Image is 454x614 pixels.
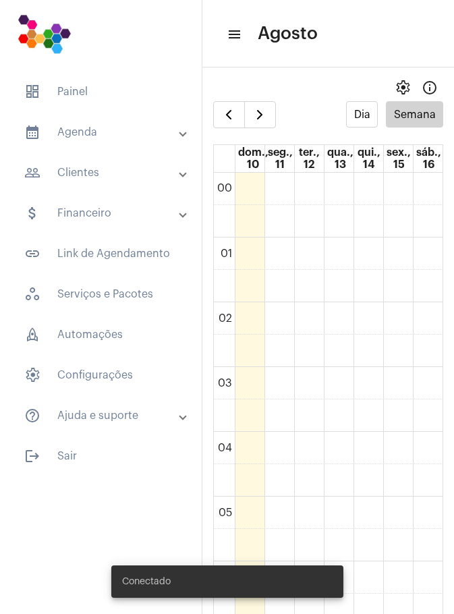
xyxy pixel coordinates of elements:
[24,327,40,343] span: sidenav icon
[389,74,416,101] button: settings
[216,312,235,325] div: 02
[24,84,40,100] span: sidenav icon
[24,448,40,464] mat-icon: sidenav icon
[24,124,40,140] mat-icon: sidenav icon
[13,76,188,108] span: Painel
[24,205,180,221] mat-panel-title: Financeiro
[24,286,40,302] span: sidenav icon
[265,145,295,172] a: 11 de agosto de 2025
[218,248,235,260] div: 01
[24,165,180,181] mat-panel-title: Clientes
[227,26,240,43] mat-icon: sidenav icon
[244,101,276,128] button: Próximo Semana
[215,182,235,194] div: 00
[8,197,202,229] mat-expansion-panel-header: sidenav iconFinanceiro
[384,145,414,172] a: 15 de agosto de 2025
[346,101,378,128] button: Dia
[24,165,40,181] mat-icon: sidenav icon
[386,101,443,128] button: Semana
[235,145,271,172] a: 10 de agosto de 2025
[13,278,188,310] span: Serviços e Pacotes
[215,377,235,389] div: 03
[24,408,180,424] mat-panel-title: Ajuda e suporte
[122,575,171,588] span: Conectado
[24,408,40,424] mat-icon: sidenav icon
[422,80,438,96] mat-icon: Info
[24,367,40,383] span: sidenav icon
[24,205,40,221] mat-icon: sidenav icon
[354,145,383,172] a: 14 de agosto de 2025
[324,145,356,172] a: 13 de agosto de 2025
[395,80,411,96] span: settings
[8,157,202,189] mat-expansion-panel-header: sidenav iconClientes
[213,101,245,128] button: Semana Anterior
[8,116,202,148] mat-expansion-panel-header: sidenav iconAgenda
[295,145,324,172] a: 12 de agosto de 2025
[13,238,188,270] span: Link de Agendamento
[24,246,40,262] mat-icon: sidenav icon
[11,7,78,61] img: 7bf4c2a9-cb5a-6366-d80e-59e5d4b2024a.png
[13,440,188,472] span: Sair
[414,145,444,172] a: 16 de agosto de 2025
[216,507,235,519] div: 05
[416,74,443,101] button: Info
[8,399,202,432] mat-expansion-panel-header: sidenav iconAjuda e suporte
[258,23,318,45] span: Agosto
[24,124,180,140] mat-panel-title: Agenda
[13,359,188,391] span: Configurações
[215,442,235,454] div: 04
[13,318,188,351] span: Automações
